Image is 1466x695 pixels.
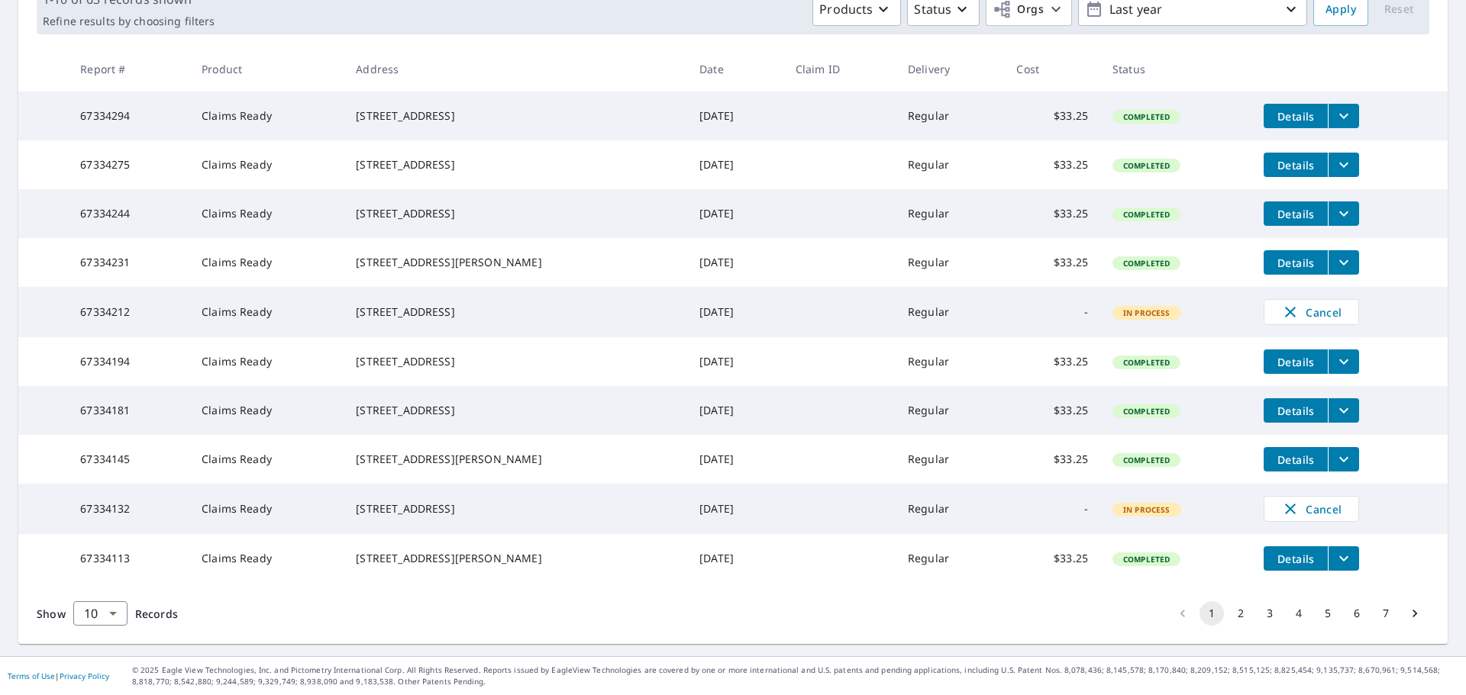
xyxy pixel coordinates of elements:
[687,140,783,189] td: [DATE]
[1273,109,1319,124] span: Details
[189,92,344,140] td: Claims Ready
[1114,160,1179,171] span: Completed
[1004,238,1100,287] td: $33.25
[1328,250,1359,275] button: filesDropdownBtn-67334231
[1004,47,1100,92] th: Cost
[1004,484,1100,534] td: -
[1229,601,1253,626] button: Go to page 2
[1264,398,1328,423] button: detailsBtn-67334181
[1374,601,1398,626] button: Go to page 7
[68,287,189,337] td: 67334212
[896,189,1004,238] td: Regular
[1328,153,1359,177] button: filesDropdownBtn-67334275
[1114,504,1180,515] span: In Process
[1004,92,1100,140] td: $33.25
[896,484,1004,534] td: Regular
[1273,158,1319,172] span: Details
[1273,207,1319,221] span: Details
[356,501,675,516] div: [STREET_ADDRESS]
[1273,452,1319,467] span: Details
[1345,601,1369,626] button: Go to page 6
[1264,250,1328,275] button: detailsBtn-67334231
[687,189,783,238] td: [DATE]
[132,664,1458,687] p: © 2025 Eagle View Technologies, Inc. and Pictometry International Corp. All Rights Reserved. Repo...
[43,14,215,28] p: Refine results by choosing filters
[1004,189,1100,238] td: $33.25
[1273,355,1319,369] span: Details
[189,140,344,189] td: Claims Ready
[896,92,1004,140] td: Regular
[1114,406,1179,417] span: Completed
[1114,111,1179,122] span: Completed
[687,287,783,337] td: [DATE]
[8,671,55,681] a: Terms of Use
[1264,546,1328,571] button: detailsBtn-67334113
[356,255,675,270] div: [STREET_ADDRESS][PERSON_NAME]
[356,304,675,320] div: [STREET_ADDRESS]
[1114,455,1179,465] span: Completed
[135,607,178,621] span: Records
[1004,435,1100,484] td: $33.25
[896,47,1004,92] th: Delivery
[1273,256,1319,270] span: Details
[1114,357,1179,368] span: Completed
[1200,601,1224,626] button: page 1
[356,354,675,369] div: [STREET_ADDRESS]
[356,108,675,124] div: [STREET_ADDRESS]
[73,592,128,635] div: 10
[1328,349,1359,374] button: filesDropdownBtn-67334194
[1004,337,1100,386] td: $33.25
[687,484,783,534] td: [DATE]
[68,47,189,92] th: Report #
[189,337,344,386] td: Claims Ready
[1287,601,1311,626] button: Go to page 4
[1264,104,1328,128] button: detailsBtn-67334294
[896,435,1004,484] td: Regular
[8,671,109,681] p: |
[896,386,1004,435] td: Regular
[68,337,189,386] td: 67334194
[687,238,783,287] td: [DATE]
[687,435,783,484] td: [DATE]
[1273,404,1319,418] span: Details
[687,47,783,92] th: Date
[189,189,344,238] td: Claims Ready
[1328,447,1359,471] button: filesDropdownBtn-67334145
[68,238,189,287] td: 67334231
[1280,500,1343,518] span: Cancel
[68,386,189,435] td: 67334181
[68,534,189,583] td: 67334113
[1114,307,1180,318] span: In Process
[1114,554,1179,565] span: Completed
[1328,546,1359,571] button: filesDropdownBtn-67334113
[189,238,344,287] td: Claims Ready
[1328,104,1359,128] button: filesDropdownBtn-67334294
[356,452,675,467] div: [STREET_ADDRESS][PERSON_NAME]
[60,671,109,681] a: Privacy Policy
[1273,552,1319,566] span: Details
[1004,287,1100,337] td: -
[1258,601,1282,626] button: Go to page 3
[68,189,189,238] td: 67334244
[68,140,189,189] td: 67334275
[1264,496,1359,522] button: Cancel
[1114,258,1179,269] span: Completed
[356,403,675,418] div: [STREET_ADDRESS]
[1280,303,1343,321] span: Cancel
[37,607,66,621] span: Show
[344,47,687,92] th: Address
[189,47,344,92] th: Product
[896,534,1004,583] td: Regular
[1264,447,1328,471] button: detailsBtn-67334145
[687,337,783,386] td: [DATE]
[1004,534,1100,583] td: $33.25
[896,238,1004,287] td: Regular
[189,386,344,435] td: Claims Ready
[1100,47,1251,92] th: Status
[1264,201,1328,226] button: detailsBtn-67334244
[356,157,675,172] div: [STREET_ADDRESS]
[1004,386,1100,435] td: $33.25
[189,435,344,484] td: Claims Ready
[687,386,783,435] td: [DATE]
[687,92,783,140] td: [DATE]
